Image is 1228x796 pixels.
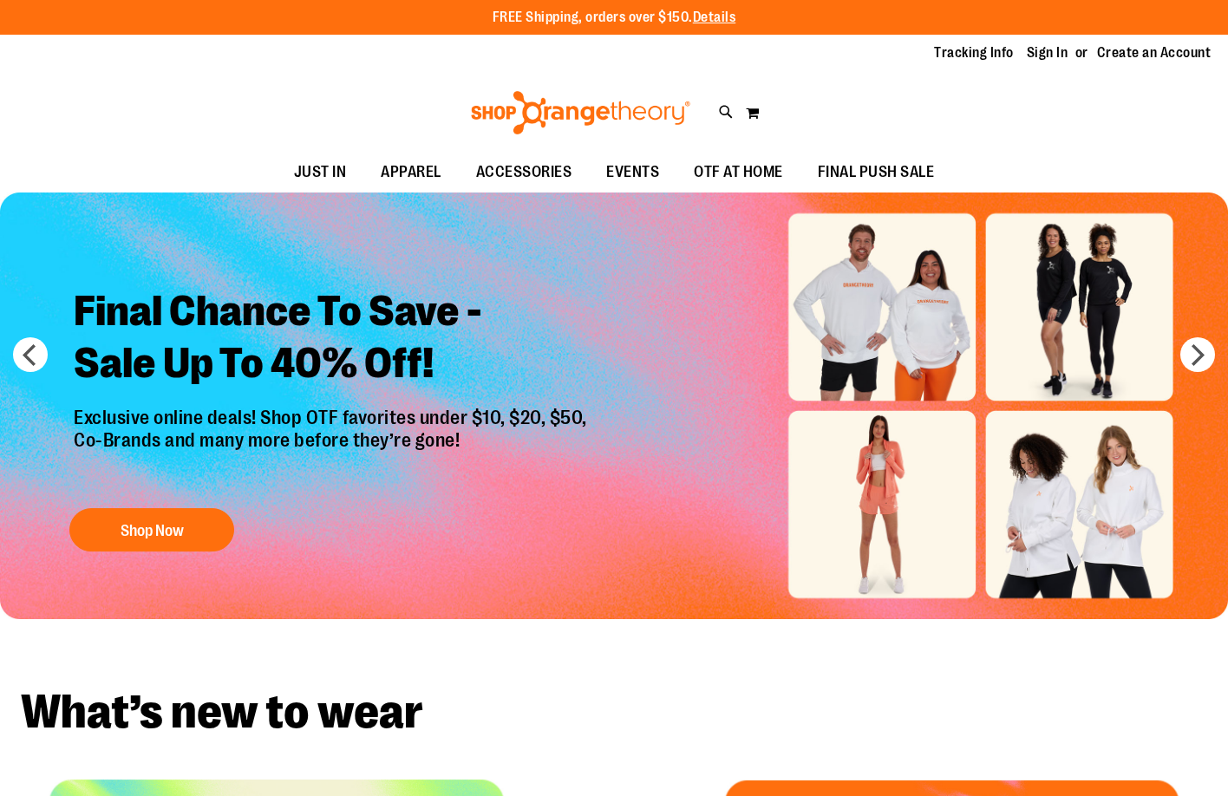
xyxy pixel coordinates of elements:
[459,153,590,192] a: ACCESSORIES
[934,43,1014,62] a: Tracking Info
[1180,337,1215,372] button: next
[13,337,48,372] button: prev
[61,407,604,492] p: Exclusive online deals! Shop OTF favorites under $10, $20, $50, Co-Brands and many more before th...
[69,509,234,552] button: Shop Now
[476,153,572,192] span: ACCESSORIES
[294,153,347,192] span: JUST IN
[61,272,604,407] h2: Final Chance To Save - Sale Up To 40% Off!
[468,91,693,134] img: Shop Orangetheory
[1097,43,1212,62] a: Create an Account
[61,272,604,561] a: Final Chance To Save -Sale Up To 40% Off! Exclusive online deals! Shop OTF favorites under $10, $...
[277,153,364,192] a: JUST IN
[693,10,736,25] a: Details
[676,153,800,192] a: OTF AT HOME
[694,153,783,192] span: OTF AT HOME
[800,153,952,192] a: FINAL PUSH SALE
[493,8,736,28] p: FREE Shipping, orders over $150.
[818,153,935,192] span: FINAL PUSH SALE
[1027,43,1068,62] a: Sign In
[21,688,1207,736] h2: What’s new to wear
[363,153,459,192] a: APPAREL
[589,153,676,192] a: EVENTS
[606,153,659,192] span: EVENTS
[381,153,441,192] span: APPAREL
